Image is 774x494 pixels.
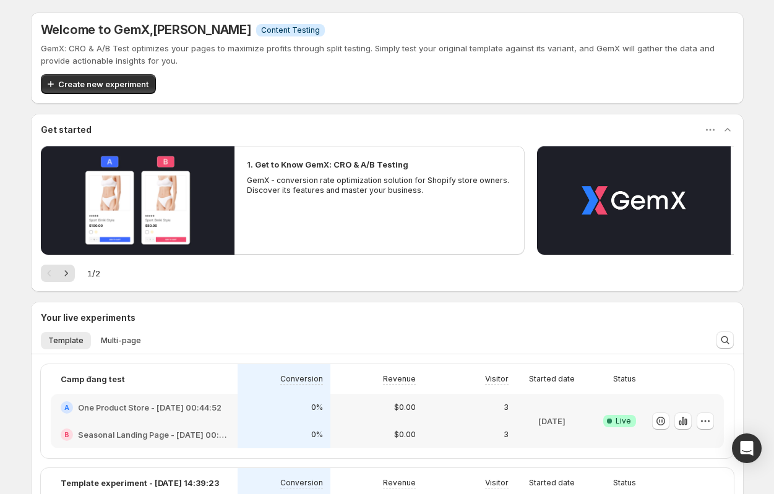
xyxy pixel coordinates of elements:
[732,433,762,463] div: Open Intercom Messenger
[485,374,509,384] p: Visitor
[61,477,219,489] p: Template experiment - [DATE] 14:39:23
[537,146,731,255] button: Play video
[41,312,135,324] h3: Your live experiments
[41,146,234,255] button: Play video
[538,415,565,427] p: [DATE]
[616,416,631,426] span: Live
[716,331,734,349] button: Search and filter results
[311,430,323,440] p: 0%
[261,25,320,35] span: Content Testing
[41,42,734,67] p: GemX: CRO & A/B Test optimizes your pages to maximize profits through split testing. Simply test ...
[101,336,141,346] span: Multi-page
[150,22,251,37] span: , [PERSON_NAME]
[48,336,84,346] span: Template
[529,374,575,384] p: Started date
[529,478,575,488] p: Started date
[485,478,509,488] p: Visitor
[394,402,416,412] p: $0.00
[64,404,69,411] h2: A
[41,74,156,94] button: Create new experiment
[41,124,92,136] h3: Get started
[383,478,416,488] p: Revenue
[311,402,323,412] p: 0%
[41,22,251,37] h5: Welcome to GemX
[61,373,125,385] p: Camp đang test
[58,78,148,90] span: Create new experiment
[394,430,416,440] p: $0.00
[78,401,221,414] h2: One Product Store - [DATE] 00:44:52
[87,267,100,279] span: 1 / 2
[504,402,509,412] p: 3
[504,430,509,440] p: 3
[247,176,513,195] p: GemX - conversion rate optimization solution for Shopify store owners. Discover its features and ...
[280,478,323,488] p: Conversion
[58,265,75,282] button: Next
[41,265,75,282] nav: Pagination
[64,431,69,438] h2: B
[78,428,228,441] h2: Seasonal Landing Page - [DATE] 00:45:50
[613,478,636,488] p: Status
[280,374,323,384] p: Conversion
[247,158,408,171] h2: 1. Get to Know GemX: CRO & A/B Testing
[383,374,416,384] p: Revenue
[613,374,636,384] p: Status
